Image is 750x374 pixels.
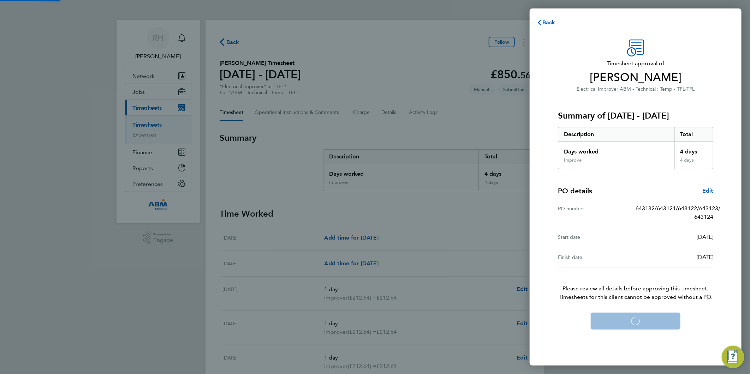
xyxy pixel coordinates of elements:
[674,127,713,141] div: Total
[686,86,695,92] span: TFL
[558,127,674,141] div: Description
[558,186,592,196] h4: PO details
[558,71,713,85] span: [PERSON_NAME]
[577,86,618,92] span: Electrical Improver
[685,86,686,92] span: ·
[702,187,713,195] a: Edit
[549,267,722,301] p: Please review all details before approving this timesheet.
[558,127,713,169] div: Summary of 16 - 22 Aug 2025
[636,205,720,220] span: 643132/643121/643122/643123/ 643124
[558,233,636,241] div: Start date
[549,293,722,301] span: Timesheets for this client cannot be approved without a PO.
[558,253,636,261] div: Finish date
[618,86,620,92] span: ·
[674,142,713,157] div: 4 days
[542,19,555,26] span: Back
[530,16,562,30] button: Back
[636,253,713,261] div: [DATE]
[636,233,713,241] div: [DATE]
[558,59,713,68] span: Timesheet approval of
[674,157,713,169] div: 4 days
[564,157,583,163] div: Improver
[558,110,713,121] h3: Summary of [DATE] - [DATE]
[702,187,713,194] span: Edit
[620,86,685,92] span: ABM - Technical : Temp - TFL
[722,346,744,368] button: Engage Resource Center
[558,142,674,157] div: Days worked
[558,204,636,221] div: PO number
